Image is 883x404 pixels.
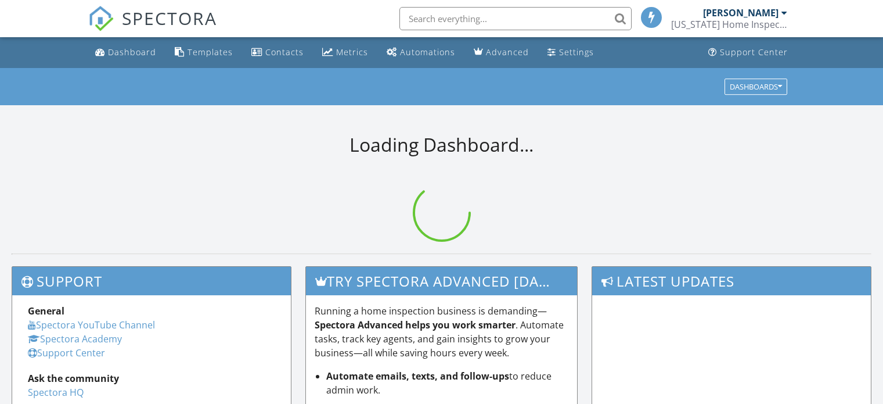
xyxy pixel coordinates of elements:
strong: Automate emails, texts, and follow-ups [326,370,509,382]
div: [PERSON_NAME] [703,7,779,19]
strong: Spectora Advanced helps you work smarter [315,319,516,331]
span: SPECTORA [122,6,217,30]
a: Spectora Academy [28,333,122,345]
div: Templates [188,47,233,58]
a: Spectora HQ [28,386,84,399]
a: Dashboard [91,42,161,63]
a: Metrics [318,42,373,63]
a: SPECTORA [88,16,217,40]
div: Settings [559,47,594,58]
div: Advanced [486,47,529,58]
a: Settings [543,42,599,63]
div: Support Center [720,47,788,58]
a: Advanced [469,42,534,63]
div: Florida Home Inspections FM [671,19,787,30]
h3: Try spectora advanced [DATE] [306,267,578,295]
input: Search everything... [399,7,632,30]
div: Dashboards [730,83,782,91]
a: Automations (Basic) [382,42,460,63]
a: Contacts [247,42,308,63]
a: Support Center [28,346,105,359]
img: The Best Home Inspection Software - Spectora [88,6,114,31]
div: Automations [400,47,455,58]
li: to reduce admin work. [326,369,569,397]
div: Contacts [265,47,304,58]
button: Dashboards [725,78,787,95]
div: Metrics [336,47,368,58]
a: Templates [170,42,237,63]
div: Ask the community [28,371,275,385]
strong: General [28,305,64,317]
h3: Latest Updates [592,267,871,295]
div: Dashboard [108,47,156,58]
a: Support Center [704,42,792,63]
a: Spectora YouTube Channel [28,319,155,331]
h3: Support [12,267,291,295]
p: Running a home inspection business is demanding— . Automate tasks, track key agents, and gain ins... [315,304,569,360]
